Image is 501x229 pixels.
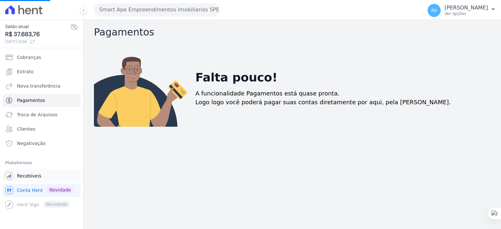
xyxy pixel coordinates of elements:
[47,186,73,193] span: Novidade
[17,187,43,193] span: Conta Hent
[3,169,81,182] a: Recebíveis
[5,39,70,45] span: [DATE] 13:56
[195,89,340,98] p: A funcionalidade Pagamentos está quase pronta.
[3,108,81,121] a: Troca de Arquivos
[3,94,81,107] a: Pagamentos
[94,26,491,38] h2: Pagamentos
[5,23,70,30] span: Saldo atual
[17,126,35,132] span: Clientes
[17,97,45,104] span: Pagamentos
[3,184,81,197] a: Conta Hent Novidade
[431,8,437,13] span: RV
[445,11,488,16] p: Ver opções
[3,137,81,150] a: Negativação
[3,122,81,136] a: Clientes
[422,1,501,20] button: RV [PERSON_NAME] Ver opções
[3,51,81,64] a: Cobranças
[17,54,41,61] span: Cobranças
[5,30,70,39] span: R$ 37.683,76
[17,83,60,89] span: Nova transferência
[17,111,57,118] span: Troca de Arquivos
[5,51,78,211] nav: Sidebar
[17,68,34,75] span: Extrato
[5,159,78,167] div: Plataformas
[195,98,451,107] p: Logo logo você poderá pagar suas contas diretamente por aqui, pela [PERSON_NAME].
[445,5,488,11] p: [PERSON_NAME]
[17,173,41,179] span: Recebíveis
[195,69,278,86] h2: Falta pouco!
[17,140,46,147] span: Negativação
[3,65,81,78] a: Extrato
[3,79,81,93] a: Nova transferência
[94,3,219,16] button: Smart Ape Empreendimentos Imobiliarios SPE LTDA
